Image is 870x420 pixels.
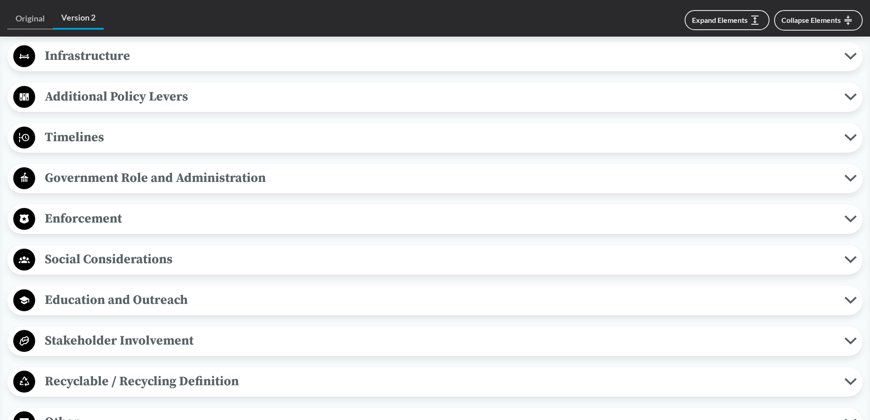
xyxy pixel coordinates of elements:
[35,330,844,351] span: Stakeholder Involvement
[11,370,859,393] button: Recyclable / Recycling Definition
[11,248,859,271] button: Social Considerations
[7,8,53,29] a: Original
[35,371,844,392] span: Recyclable / Recycling Definition
[11,45,859,68] button: Infrastructure
[35,208,844,229] span: Enforcement
[53,7,104,30] a: Version 2
[35,249,844,270] span: Social Considerations
[774,10,863,31] button: Collapse Elements
[11,167,859,190] button: Government Role and Administration
[11,289,859,312] button: Education and Outreach
[35,168,844,188] span: Government Role and Administration
[35,46,844,66] span: Infrastructure
[11,126,859,149] button: Timelines
[11,85,859,109] button: Additional Policy Levers
[685,10,770,30] button: Expand Elements
[11,207,859,231] button: Enforcement
[35,290,844,310] span: Education and Outreach
[11,330,859,353] button: Stakeholder Involvement
[35,127,844,148] span: Timelines
[35,86,844,107] span: Additional Policy Levers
